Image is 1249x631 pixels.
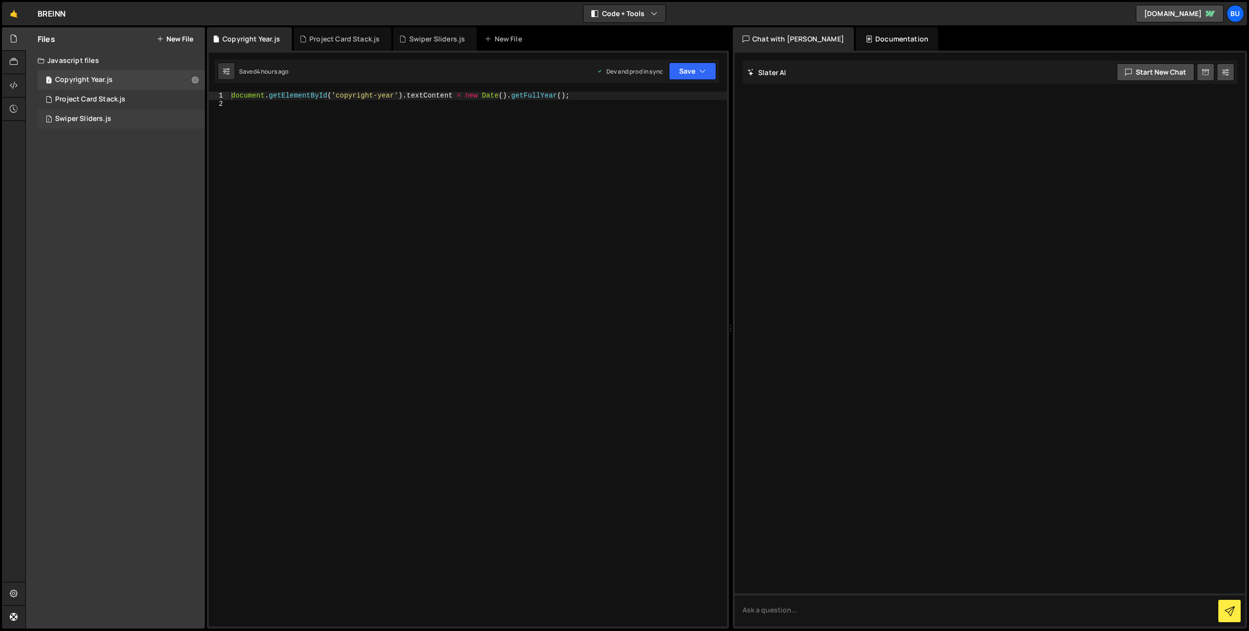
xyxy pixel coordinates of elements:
[257,67,289,76] div: 4 hours ago
[55,95,125,104] div: Project Card Stack.js
[55,115,111,123] div: Swiper Sliders.js
[484,34,525,44] div: New File
[309,34,380,44] div: Project Card Stack.js
[55,76,113,84] div: Copyright Year.js
[1136,5,1224,22] a: [DOMAIN_NAME]
[46,116,52,124] span: 1
[46,77,52,85] span: 1
[1227,5,1244,22] a: Bu
[239,67,289,76] div: Saved
[409,34,465,44] div: Swiper Sliders.js
[733,27,854,51] div: Chat with [PERSON_NAME]
[222,34,280,44] div: Copyright Year.js
[747,68,786,77] h2: Slater AI
[1117,63,1194,81] button: Start new chat
[38,90,205,109] div: 17243/47771.js
[26,51,205,70] div: Javascript files
[209,92,229,100] div: 1
[38,109,205,129] div: 17243/47721.js
[38,34,55,44] h2: Files
[584,5,665,22] button: Code + Tools
[856,27,938,51] div: Documentation
[157,35,193,43] button: New File
[669,62,716,80] button: Save
[209,100,229,108] div: 2
[38,70,205,90] div: 17243/47778.js
[2,2,26,25] a: 🤙
[38,8,65,20] div: BREINN
[597,67,663,76] div: Dev and prod in sync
